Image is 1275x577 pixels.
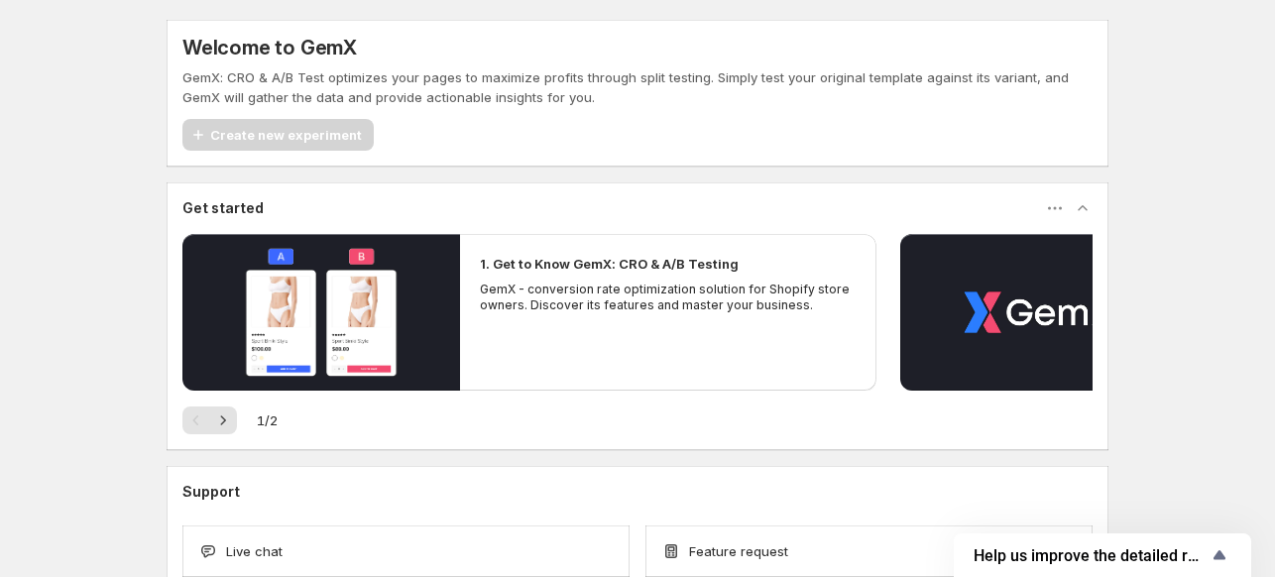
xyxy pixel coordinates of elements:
[226,541,283,561] span: Live chat
[257,410,278,430] span: 1 / 2
[974,543,1231,567] button: Show survey - Help us improve the detailed report for A/B campaigns
[480,282,857,313] p: GemX - conversion rate optimization solution for Shopify store owners. Discover its features and ...
[182,482,240,502] h3: Support
[182,36,357,59] h5: Welcome to GemX
[480,254,739,274] h2: 1. Get to Know GemX: CRO & A/B Testing
[182,198,264,218] h3: Get started
[974,546,1208,565] span: Help us improve the detailed report for A/B campaigns
[689,541,788,561] span: Feature request
[182,67,1093,107] p: GemX: CRO & A/B Test optimizes your pages to maximize profits through split testing. Simply test ...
